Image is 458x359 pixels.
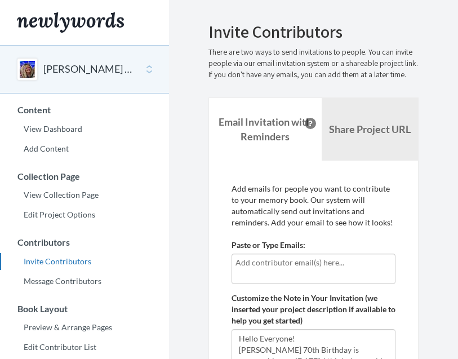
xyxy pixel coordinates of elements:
h3: Collection Page [1,171,169,181]
h3: Content [1,105,169,115]
button: [PERSON_NAME] 70th Birthday [43,62,135,77]
h3: Contributors [1,237,169,247]
label: Customize the Note in Your Invitation (we inserted your project description if available to help ... [232,292,395,326]
b: Share Project URL [329,123,411,135]
h2: Invite Contributors [208,23,419,41]
input: Add contributor email(s) here... [235,256,392,269]
label: Paste or Type Emails: [232,240,305,251]
p: Add emails for people you want to contribute to your memory book. Our system will automatically s... [232,183,395,228]
img: Newlywords logo [17,12,124,33]
p: There are two ways to send invitations to people. You can invite people via our email invitation ... [208,47,419,81]
h3: Book Layout [1,304,169,314]
strong: Email Invitation with Reminders [219,116,312,143]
